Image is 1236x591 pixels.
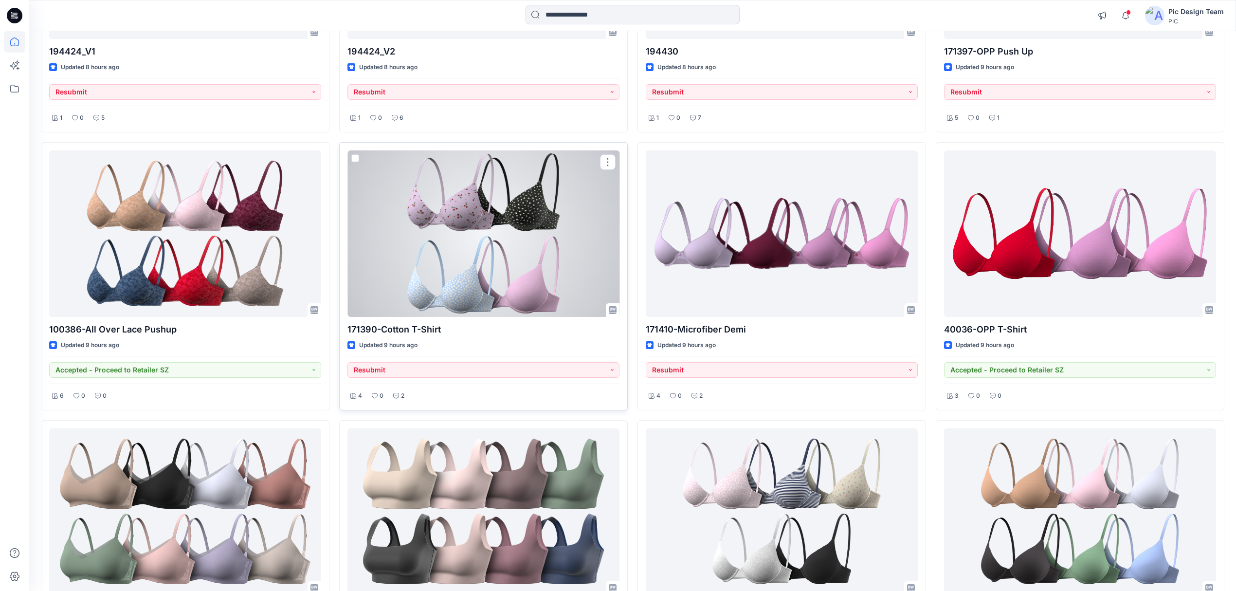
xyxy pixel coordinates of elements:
[1145,6,1164,25] img: avatar
[657,62,716,73] p: Updated 8 hours ago
[944,323,1216,336] p: 40036-OPP T-Shirt
[49,45,321,58] p: 194424_V1
[676,113,680,123] p: 0
[347,150,619,317] a: 171390-Cotton T-Shirt
[698,113,701,123] p: 7
[997,113,1000,123] p: 1
[998,391,1001,401] p: 0
[400,113,403,123] p: 6
[656,113,659,123] p: 1
[380,391,383,401] p: 0
[81,391,85,401] p: 0
[358,391,362,401] p: 4
[60,391,64,401] p: 6
[61,340,119,351] p: Updated 9 hours ago
[646,150,918,317] a: 171410-Microfiber Demi
[955,391,959,401] p: 3
[101,113,105,123] p: 5
[1168,6,1224,18] div: Pic Design Team
[61,62,119,73] p: Updated 8 hours ago
[944,150,1216,317] a: 40036-OPP T-Shirt
[656,391,660,401] p: 4
[359,62,418,73] p: Updated 8 hours ago
[956,340,1014,351] p: Updated 9 hours ago
[657,340,716,351] p: Updated 9 hours ago
[103,391,107,401] p: 0
[956,62,1014,73] p: Updated 9 hours ago
[1168,18,1224,25] div: PIC
[49,323,321,336] p: 100386-All Over Lace Pushup
[955,113,958,123] p: 5
[944,45,1216,58] p: 171397-OPP Push Up
[347,45,619,58] p: 194424_V2
[60,113,62,123] p: 1
[646,323,918,336] p: 171410-Microfiber Demi
[80,113,84,123] p: 0
[976,113,980,123] p: 0
[347,323,619,336] p: 171390-Cotton T-Shirt
[699,391,703,401] p: 2
[678,391,682,401] p: 0
[49,150,321,317] a: 100386-All Over Lace Pushup
[401,391,404,401] p: 2
[646,45,918,58] p: 194430
[378,113,382,123] p: 0
[358,113,361,123] p: 1
[976,391,980,401] p: 0
[359,340,418,351] p: Updated 9 hours ago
